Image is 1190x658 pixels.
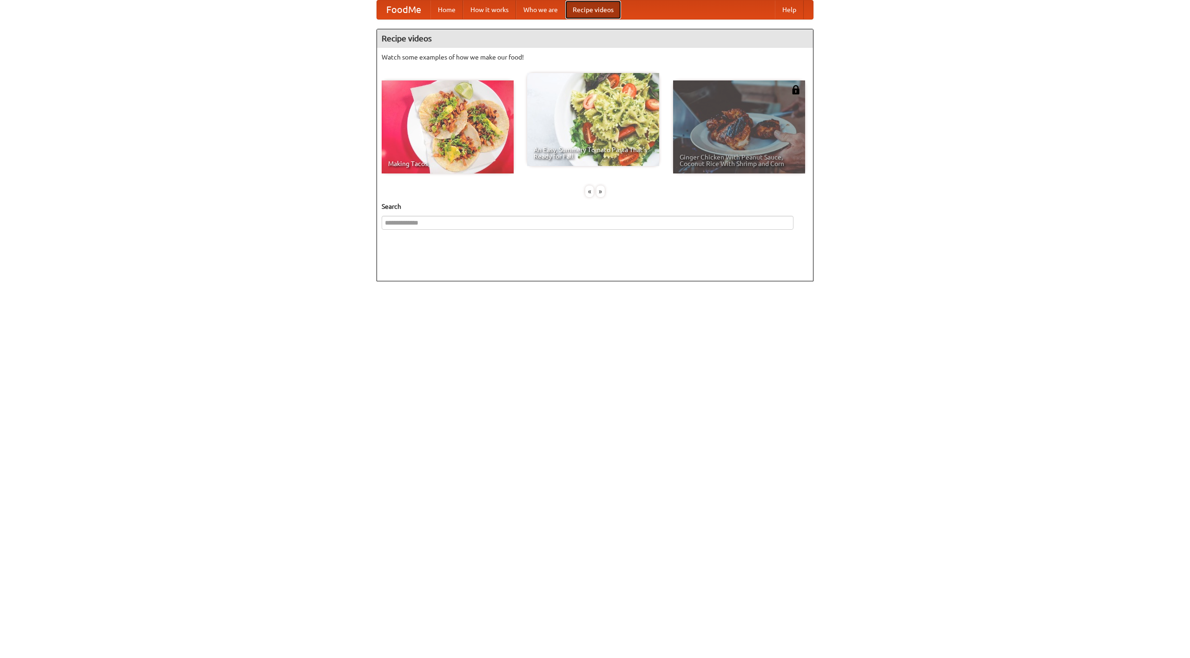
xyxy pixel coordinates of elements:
h4: Recipe videos [377,29,813,48]
span: Making Tacos [388,160,507,167]
a: Recipe videos [565,0,621,19]
img: 483408.png [791,85,800,94]
a: FoodMe [377,0,430,19]
a: An Easy, Summery Tomato Pasta That's Ready for Fall [527,73,659,166]
div: « [585,186,594,197]
a: Help [775,0,804,19]
h5: Search [382,202,808,211]
a: How it works [463,0,516,19]
span: An Easy, Summery Tomato Pasta That's Ready for Fall [534,146,653,160]
a: Who we are [516,0,565,19]
div: » [596,186,605,197]
p: Watch some examples of how we make our food! [382,53,808,62]
a: Home [430,0,463,19]
a: Making Tacos [382,80,514,173]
